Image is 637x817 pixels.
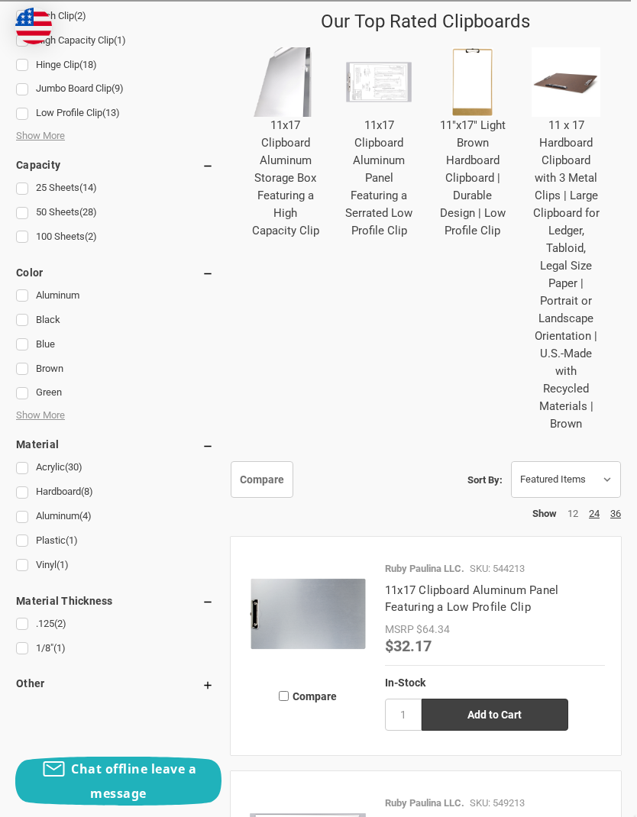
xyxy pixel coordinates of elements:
span: (2) [85,231,97,242]
div: 11"x17" Light Brown Hardboard Clipboard | Durable Design | Low Profile Clip [425,35,519,252]
div: MSRP [385,622,414,638]
a: 12 [567,508,578,519]
a: Vinyl [16,555,214,576]
span: (1) [114,34,126,46]
a: 50 Sheets [16,202,214,223]
img: 11x17 Clipboard Aluminum Panel Featuring a Serrated Low Profile Clip [344,47,414,117]
a: Brown [16,359,214,379]
a: Compare [231,461,293,498]
a: Aluminum [16,286,214,306]
span: Show More [16,408,65,423]
a: 11x17 Clipboard Aluminum Panel Featuring a Serrated Low Profile Clip [345,118,412,237]
a: 25 Sheets [16,178,214,199]
span: (2) [74,10,86,21]
a: 11x17 Clipboard Aluminum Storage Box Featuring a High Capacity Clip [252,118,319,237]
input: Compare [279,691,289,701]
a: 11 x 17 Hardboard Clipboard with 3 Metal Clips | Large Clipboard for Ledger, Tabloid, Legal Size ... [533,118,600,431]
a: Plastic [16,531,214,551]
span: $32.17 [385,635,432,655]
p: Our Top Rated Clipboards [321,8,530,35]
a: 24 [589,508,600,519]
h5: Capacity [16,156,214,174]
span: (1) [57,559,69,570]
input: Add to Cart [422,699,568,731]
p: SKU: 544213 [470,561,525,576]
a: Hinge Clip [16,55,214,76]
h5: Other [16,674,214,693]
a: High Capacity Clip [16,31,214,51]
img: 11"x17" Light Brown Hardboard Clipboard | Durable Design | Low Profile Clip [438,47,507,117]
span: (28) [79,206,97,218]
span: (30) [65,461,82,473]
span: (18) [79,59,97,70]
a: 36 [610,508,621,519]
label: Compare [247,683,369,709]
img: 11x17 Clipboard Aluminum Panel Featuring a Low Profile Clip [247,553,369,675]
a: 1/8" [16,638,214,659]
a: 11"x17" Light Brown Hardboard Clipboard | Durable Design | Low Profile Clip [440,118,506,237]
div: 11 x 17 Hardboard Clipboard with 3 Metal Clips | Large Clipboard for Ledger, Tabloid, Legal Size ... [519,35,613,445]
p: Ruby Paulina LLC. [385,796,464,811]
span: (4) [79,510,92,522]
img: 11 x 17 Hardboard Clipboard with 3 Metal Clips | Large Clipboard for Ledger, Tabloid, Legal Size ... [532,47,601,117]
a: Blue [16,334,214,355]
a: 11x17 Clipboard Aluminum Panel Featuring a Low Profile Clip [385,583,559,615]
a: Green [16,383,214,403]
span: (1) [66,534,78,546]
span: $64.34 [416,623,450,635]
a: 100 Sheets [16,227,214,247]
label: Sort By: [467,468,503,491]
a: Low Profile Clip [16,103,214,124]
img: 11x17 Clipboard Aluminum Storage Box Featuring a High Capacity Clip [251,47,320,117]
h5: Color [16,263,214,282]
span: (9) [112,82,124,94]
p: Ruby Paulina LLC. [385,561,464,576]
span: (13) [102,107,120,118]
span: (14) [79,182,97,193]
a: Hardboard [16,482,214,502]
div: 11x17 Clipboard Aluminum Panel Featuring a Serrated Low Profile Clip [332,35,426,252]
a: .125 [16,614,214,635]
span: (8) [81,486,93,497]
span: Show More [16,128,65,144]
img: duty and tax information for United States [15,8,52,44]
div: 11x17 Clipboard Aluminum Storage Box Featuring a High Capacity Clip [238,35,332,252]
h5: Material Thickness [16,592,214,610]
a: Aluminum [16,506,214,527]
p: SKU: 549213 [470,796,525,811]
a: Acrylic [16,457,214,478]
span: Show [532,506,557,520]
a: Arch Clip [16,6,214,27]
span: (2) [54,618,66,629]
button: Chat offline leave a message [15,757,221,806]
span: (1) [53,642,66,654]
a: Black [16,310,214,331]
div: In-Stock [385,674,605,690]
h5: Material [16,435,214,454]
span: Chat offline leave a message [71,760,196,802]
a: Jumbo Board Clip [16,79,214,99]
